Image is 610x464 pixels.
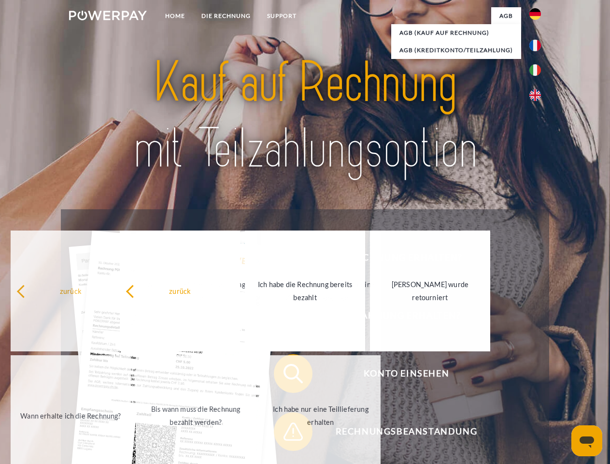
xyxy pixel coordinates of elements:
[69,11,147,20] img: logo-powerpay-white.svg
[288,354,525,393] span: Konto einsehen
[274,412,525,451] button: Rechnungsbeanstandung
[157,7,193,25] a: Home
[529,89,541,101] img: en
[288,412,525,451] span: Rechnungsbeanstandung
[193,7,259,25] a: DIE RECHNUNG
[529,8,541,20] img: de
[529,64,541,76] img: it
[16,409,125,422] div: Wann erhalte ich die Rechnung?
[251,278,359,304] div: Ich habe die Rechnung bereits bezahlt
[92,46,518,185] img: title-powerpay_de.svg
[267,403,375,429] div: Ich habe nur eine Teillieferung erhalten
[529,40,541,51] img: fr
[376,278,484,304] div: [PERSON_NAME] wurde retourniert
[571,425,602,456] iframe: Schaltfläche zum Öffnen des Messaging-Fensters
[16,284,125,297] div: zurück
[142,403,250,429] div: Bis wann muss die Rechnung bezahlt werden?
[391,42,521,59] a: AGB (Kreditkonto/Teilzahlung)
[274,354,525,393] button: Konto einsehen
[491,7,521,25] a: agb
[259,7,305,25] a: SUPPORT
[126,284,234,297] div: zurück
[391,24,521,42] a: AGB (Kauf auf Rechnung)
